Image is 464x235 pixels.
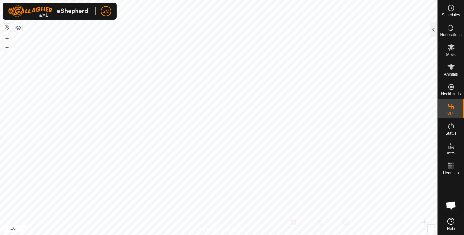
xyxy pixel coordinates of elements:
button: + [3,35,11,42]
span: Animals [444,72,458,76]
img: Gallagher Logo [8,5,90,17]
span: Notifications [440,33,462,37]
a: Privacy Policy [193,226,217,232]
span: i [431,225,432,231]
button: i [428,225,435,232]
a: Help [438,215,464,233]
span: Infra [447,151,455,155]
span: Neckbands [441,92,461,96]
span: Schedules [442,13,460,17]
a: Contact Us [225,226,245,232]
button: – [3,43,11,51]
span: Help [447,227,455,231]
span: Status [445,131,456,135]
div: Open chat [441,196,461,215]
button: Reset Map [3,24,11,32]
span: Heatmap [443,171,459,175]
button: Map Layers [14,24,22,32]
span: SO [103,8,109,15]
span: VPs [447,112,454,116]
span: Mobs [446,53,456,57]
